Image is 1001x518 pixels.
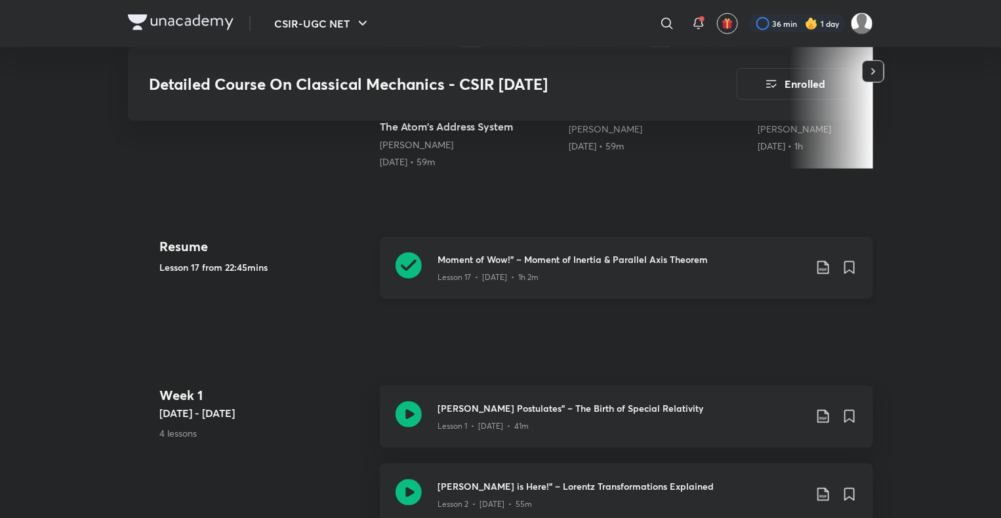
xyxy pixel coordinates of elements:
div: 10th Mar • 59m [380,155,558,169]
img: streak [805,17,818,30]
div: Amit Ranjan [380,138,558,151]
h3: [PERSON_NAME] is Here!” – Lorentz Transformations Explained [438,479,805,493]
div: 4th Jul • 1h [758,140,936,153]
h3: [PERSON_NAME] Postulates” – The Birth of Special Relativity [438,401,805,415]
button: avatar [717,13,738,34]
p: Lesson 1 • [DATE] • 41m [438,420,529,432]
h4: Week 1 [159,386,369,405]
img: Company Logo [128,14,234,30]
div: 20th Mar • 59m [569,140,747,153]
h3: Moment of Wow!” – Moment of Inertia & Parallel Axis Theorem [438,252,805,266]
a: Moment of Wow!” – Moment of Inertia & Parallel Axis TheoremLesson 17 • [DATE] • 1h 2m [380,237,873,315]
div: Amit Ranjan [758,123,936,136]
img: avatar [722,18,733,30]
p: Lesson 17 • [DATE] • 1h 2m [438,271,539,283]
button: CSIR-UGC NET [266,10,378,37]
a: [PERSON_NAME] [758,123,831,135]
p: Lesson 2 • [DATE] • 55m [438,498,532,510]
div: Amit Ranjan [569,123,747,136]
a: Company Logo [128,14,234,33]
h4: Resume [159,237,369,256]
a: [PERSON_NAME] [380,138,453,151]
img: Ankit [851,12,873,35]
p: 4 lessons [159,426,369,440]
h5: Lesson 17 from 22:45mins [159,260,369,274]
h5: [DATE] - [DATE] [159,405,369,421]
a: [PERSON_NAME] [569,123,642,135]
button: Enrolled [737,68,852,100]
a: [PERSON_NAME] Postulates” – The Birth of Special RelativityLesson 1 • [DATE] • 41m [380,386,873,464]
h3: Detailed Course On Classical Mechanics - CSIR [DATE] [149,75,663,94]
